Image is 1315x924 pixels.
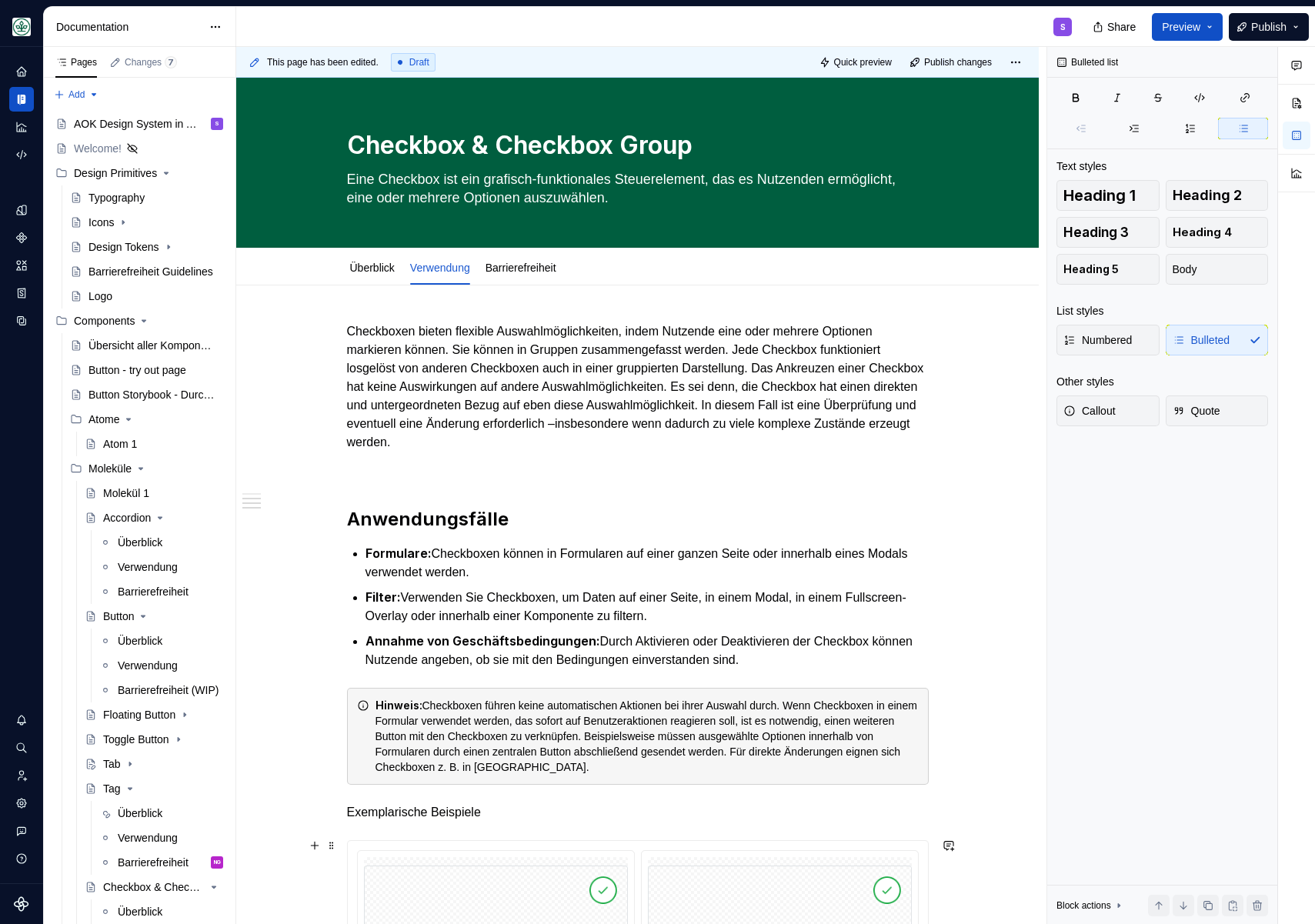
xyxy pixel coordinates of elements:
a: Floating Button [78,702,229,727]
a: BarrierefreiheitNG [93,850,229,875]
div: Text styles [1056,158,1106,174]
a: Barrierefreiheit (WIP) [93,678,229,702]
div: S [215,116,219,132]
p: Verwenden Sie Checkboxen, um Daten auf einer Seite, in einem Modal, in einem Fullscreen-Overlay o... [365,588,929,625]
div: AOK Design System in Arbeit [74,116,201,132]
div: Tag [103,781,121,796]
div: Molekül 1 [103,485,149,501]
div: Design Primitives [49,161,229,185]
span: Callout [1063,403,1116,419]
div: S [1060,21,1066,33]
span: Numbered [1063,332,1132,348]
div: Checkbox & Checkbox Group [103,879,205,895]
a: Überblick [93,899,229,924]
div: Überblick [118,633,162,649]
p: Exemplarische Beispiele [347,803,929,822]
a: Accordion [78,505,229,530]
div: Überblick [118,535,162,550]
a: Verwendung [93,555,229,579]
div: Components [49,309,229,333]
div: Documentation [56,19,202,35]
a: Verwendung [410,262,470,274]
a: Verwendung [93,653,229,678]
button: Quick preview [815,52,899,73]
strong: Annahme von Geschäftsbedingungen: [365,633,600,649]
span: Add [68,88,85,101]
span: Heading 4 [1173,225,1232,240]
button: Heading 2 [1166,180,1269,211]
div: Verwendung [404,251,476,283]
div: Verwendung [118,830,178,846]
a: Design tokens [9,198,34,222]
strong: Formulare: [365,545,432,561]
button: Quote [1166,395,1269,426]
div: Logo [88,289,112,304]
button: Numbered [1056,325,1160,355]
div: Button Storybook - Durchstich! [88,387,215,402]
button: Notifications [9,708,34,732]
div: NG [214,855,221,870]
a: Überblick [350,262,395,274]
div: Design Tokens [88,239,159,255]
div: Moleküle [88,461,132,476]
button: Add [49,84,104,105]
button: Publish changes [905,52,999,73]
span: Share [1107,19,1136,35]
div: Design Primitives [74,165,157,181]
div: Button - try out page [88,362,186,378]
a: Icons [64,210,229,235]
div: Block actions [1056,895,1125,916]
a: Übersicht aller Komponenten [64,333,229,358]
a: Documentation [9,87,34,112]
div: Button [103,609,134,624]
a: Home [9,59,34,84]
a: Checkbox & Checkbox Group [78,875,229,899]
span: Quote [1173,403,1220,419]
a: Invite team [9,763,34,788]
button: Heading 1 [1056,180,1160,211]
a: Storybook stories [9,281,34,305]
div: Barrierefreiheit Guidelines [88,264,213,279]
a: Molekül 1 [78,481,229,505]
button: Body [1166,254,1269,285]
a: Typography [64,185,229,210]
a: Button - try out page [64,358,229,382]
a: Überblick [93,530,229,555]
div: Checkboxen führen keine automatischen Aktionen bei ihrer Auswahl durch. Wenn Checkboxen in einem ... [375,698,919,775]
div: Verwendung [118,658,178,673]
h2: Anwendungsfälle [347,507,929,532]
div: Atome [88,412,119,427]
a: Überblick [93,801,229,826]
span: 7 [165,56,177,68]
div: Pages [55,56,97,68]
span: Heading 1 [1063,188,1136,203]
a: Code automation [9,142,34,167]
p: Checkboxen können in Formularen auf einer ganzen Seite oder innerhalb eines Modals verwendet werden. [365,544,929,582]
p: Durch Aktivieren oder Deaktivieren der Checkbox können Nutzende angeben, ob sie mit den Bedingung... [365,632,929,669]
button: Heading 4 [1166,217,1269,248]
a: Button Storybook - Durchstich! [64,382,229,407]
button: Search ⌘K [9,736,34,760]
div: Analytics [9,115,34,139]
p: Checkboxen bieten flexible Auswahlmöglichkeiten, indem Nutzende eine oder mehrere Optionen markie... [347,322,929,452]
strong: Filter: [365,589,401,605]
div: Typography [88,190,145,205]
a: Settings [9,791,34,816]
div: Barrierefreiheit [118,855,189,870]
a: AOK Design System in ArbeitS [49,112,229,136]
span: Publish [1251,19,1287,35]
textarea: Eine Checkbox ist ein grafisch-funktionales Steuerelement, das es Nutzenden ermöglicht, eine oder... [344,167,926,210]
div: Floating Button [103,707,175,722]
a: Barrierefreiheit [93,579,229,604]
div: Barrierefreiheit [479,251,562,283]
a: Components [9,225,34,250]
a: Barrierefreiheit Guidelines [64,259,229,284]
div: Überblick [118,904,162,919]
